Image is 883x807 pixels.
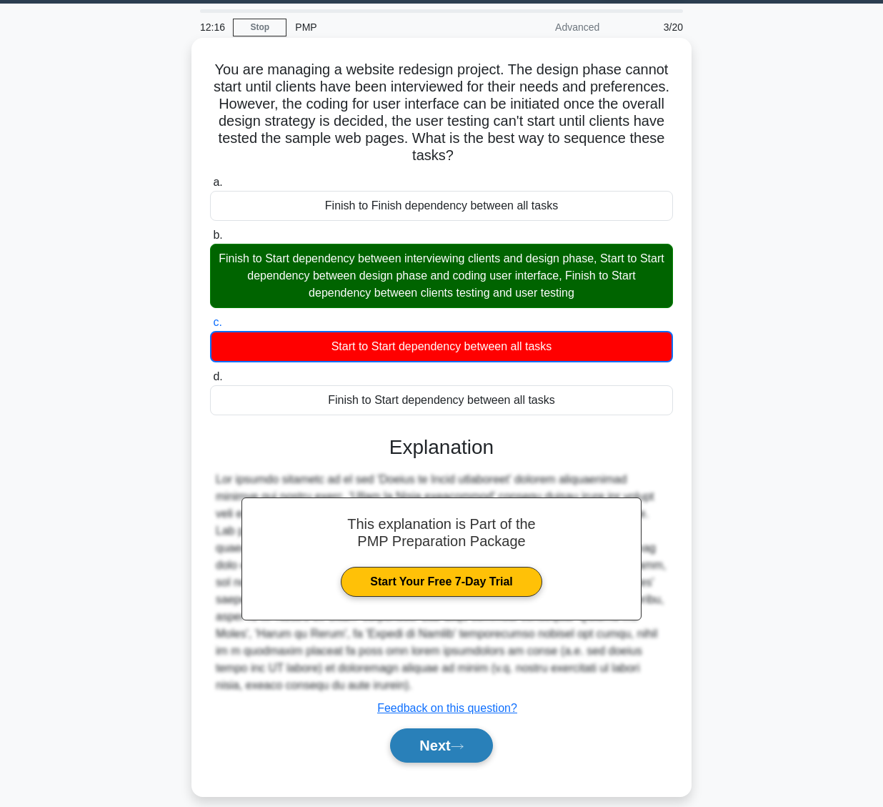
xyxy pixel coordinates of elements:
[191,13,233,41] div: 12:16
[210,331,673,362] div: Start to Start dependency between all tasks
[210,385,673,415] div: Finish to Start dependency between all tasks
[286,13,483,41] div: PMP
[233,19,286,36] a: Stop
[213,316,221,328] span: c.
[213,370,222,382] span: d.
[213,229,222,241] span: b.
[608,13,692,41] div: 3/20
[210,191,673,221] div: Finish to Finish dependency between all tasks
[213,176,222,188] span: a.
[210,244,673,308] div: Finish to Start dependency between interviewing clients and design phase, Start to Start dependen...
[209,61,674,165] h5: You are managing a website redesign project. The design phase cannot start until clients have bee...
[341,567,542,597] a: Start Your Free 7-Day Trial
[219,435,664,460] h3: Explanation
[216,471,667,694] div: Lor ipsumdo sitametc ad el sed 'Doeius te Incid utlaboreet' dolorem aliquaenimad minimve qui nost...
[377,702,517,714] a: Feedback on this question?
[483,13,608,41] div: Advanced
[390,728,492,763] button: Next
